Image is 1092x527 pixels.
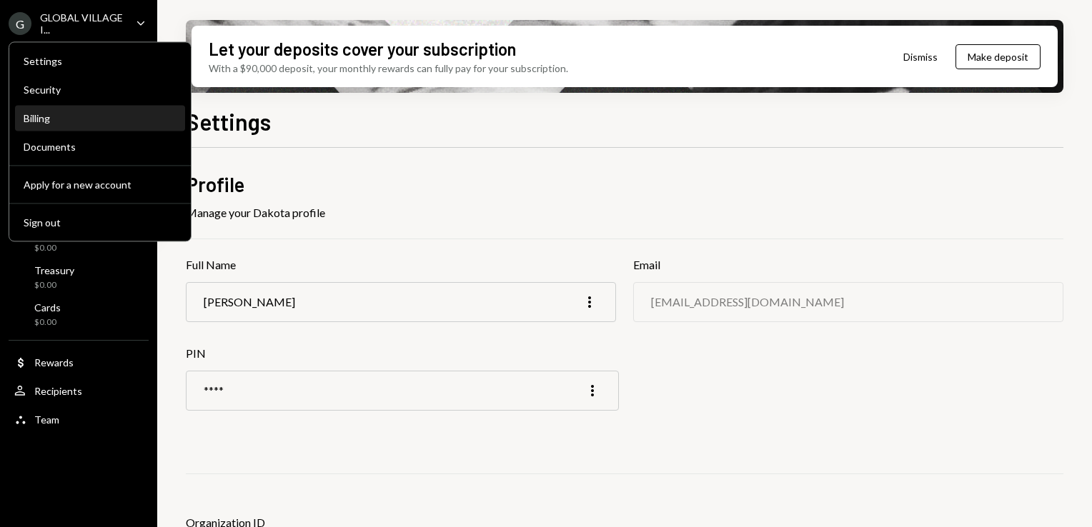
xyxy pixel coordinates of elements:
[24,55,177,67] div: Settings
[24,216,177,229] div: Sign out
[9,406,149,432] a: Team
[24,112,177,124] div: Billing
[24,141,177,153] div: Documents
[209,37,516,61] div: Let your deposits cover your subscription
[186,171,1063,199] h2: Profile
[34,242,69,254] div: $0.00
[34,279,74,291] div: $0.00
[34,264,74,276] div: Treasury
[9,297,149,331] a: Cards$0.00
[40,11,124,36] div: GLOBAL VILLAGE I...
[34,356,74,368] div: Rewards
[15,172,185,198] button: Apply for a new account
[186,107,271,136] h1: Settings
[651,295,844,308] div: [EMAIL_ADDRESS][DOMAIN_NAME]
[186,256,616,273] h3: Full Name
[34,301,61,313] div: Cards
[9,260,149,294] a: Treasury$0.00
[15,76,185,102] a: Security
[633,256,1063,273] h3: Email
[885,40,955,74] button: Dismiss
[186,345,619,362] h3: PIN
[24,84,177,96] div: Security
[955,44,1041,69] button: Make deposit
[34,316,61,328] div: $0.00
[15,134,185,159] a: Documents
[9,378,149,403] a: Recipients
[15,210,185,236] button: Sign out
[209,61,568,76] div: With a $90,000 deposit, your monthly rewards can fully pay for your subscription.
[34,385,82,397] div: Recipients
[204,295,295,308] div: [PERSON_NAME]
[186,204,1063,221] div: Manage your Dakota profile
[15,48,185,74] a: Settings
[24,179,177,191] div: Apply for a new account
[9,349,149,375] a: Rewards
[34,413,59,426] div: Team
[15,105,185,131] a: Billing
[9,12,31,35] div: G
